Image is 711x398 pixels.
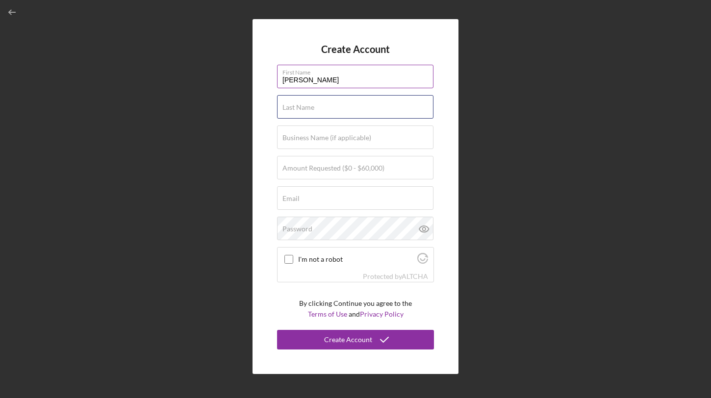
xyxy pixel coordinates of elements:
[360,310,404,318] a: Privacy Policy
[282,164,384,172] label: Amount Requested ($0 - $60,000)
[282,195,300,202] label: Email
[299,298,412,320] p: By clicking Continue you agree to the and
[363,273,428,280] div: Protected by
[282,134,371,142] label: Business Name (if applicable)
[282,225,312,233] label: Password
[277,330,434,349] button: Create Account
[324,330,372,349] div: Create Account
[321,44,390,55] h4: Create Account
[402,272,428,280] a: Visit Altcha.org
[417,257,428,265] a: Visit Altcha.org
[282,103,314,111] label: Last Name
[282,65,433,76] label: First Name
[298,255,414,263] label: I'm not a robot
[308,310,347,318] a: Terms of Use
